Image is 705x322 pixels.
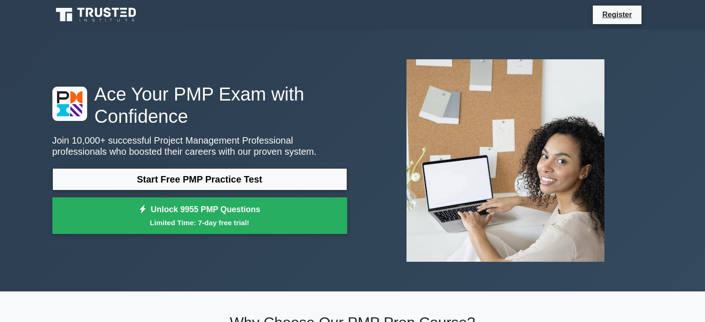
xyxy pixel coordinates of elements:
[64,217,336,228] small: Limited Time: 7-day free trial!
[597,9,637,20] a: Register
[52,168,347,190] a: Start Free PMP Practice Test
[52,197,347,234] a: Unlock 9955 PMP QuestionsLimited Time: 7-day free trial!
[52,135,347,157] p: Join 10,000+ successful Project Management Professional professionals who boosted their careers w...
[52,83,347,127] h1: Ace Your PMP Exam with Confidence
